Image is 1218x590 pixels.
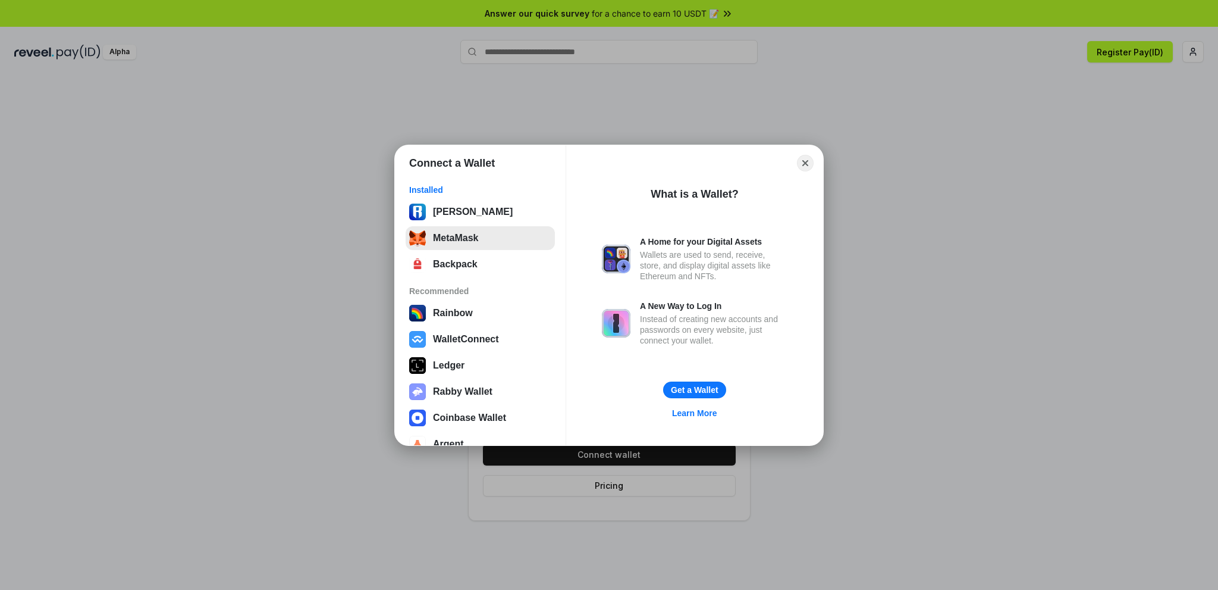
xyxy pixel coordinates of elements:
img: svg+xml,%3Csvg%20xmlns%3D%22http%3A%2F%2Fwww.w3.org%2F2000%2Fsvg%22%20fill%3D%22none%22%20viewBox... [602,245,630,273]
h1: Connect a Wallet [409,156,495,170]
img: svg+xml,%3Csvg%20xmlns%3D%22http%3A%2F%2Fwww.w3.org%2F2000%2Fsvg%22%20width%3D%2228%22%20height%3... [409,357,426,374]
div: WalletConnect [433,334,499,345]
button: Coinbase Wallet [406,406,555,430]
img: svg+xml,%3Csvg%20xmlns%3D%22http%3A%2F%2Fwww.w3.org%2F2000%2Fsvg%22%20fill%3D%22none%22%20viewBox... [409,383,426,400]
div: Instead of creating new accounts and passwords on every website, just connect your wallet. [640,314,787,346]
img: 4BxBxKvl5W07cAAAAASUVORK5CYII= [409,256,426,273]
img: svg+xml,%3Csvg%20xmlns%3D%22http%3A%2F%2Fwww.w3.org%2F2000%2Fsvg%22%20fill%3D%22none%22%20viewBox... [602,309,630,338]
div: Backpack [433,259,478,270]
button: WalletConnect [406,327,555,351]
img: svg+xml,%3Csvg%20width%3D%2228%22%20height%3D%2228%22%20viewBox%3D%220%200%2028%2028%22%20fill%3D... [409,331,426,348]
div: Learn More [672,408,717,419]
div: Ledger [433,360,464,371]
div: Installed [409,185,551,195]
button: MetaMask [406,226,555,250]
div: What is a Wallet? [651,187,738,201]
div: Argent [433,439,464,449]
div: Rabby Wallet [433,386,492,397]
button: Argent [406,432,555,456]
button: Ledger [406,354,555,377]
div: Get a Wallet [671,385,718,395]
img: svg+xml,%3Csvg%20width%3D%22120%22%20height%3D%22120%22%20viewBox%3D%220%200%20120%20120%22%20fil... [409,305,426,321]
button: Close [797,155,814,171]
div: Wallets are used to send, receive, store, and display digital assets like Ethereum and NFTs. [640,249,787,282]
img: svg+xml,%3Csvg%20width%3D%2228%22%20height%3D%2228%22%20viewBox%3D%220%200%2028%2028%22%20fill%3D... [409,436,426,452]
div: Recommended [409,286,551,296]
div: A Home for your Digital Assets [640,236,787,247]
button: [PERSON_NAME] [406,200,555,224]
button: Rainbow [406,301,555,325]
button: Backpack [406,252,555,276]
img: svg+xml,%3Csvg%20width%3D%2228%22%20height%3D%2228%22%20viewBox%3D%220%200%2028%2028%22%20fill%3D... [409,410,426,426]
div: MetaMask [433,233,478,244]
button: Get a Wallet [663,382,726,398]
a: Learn More [665,405,724,421]
img: svg%3E%0A [409,204,426,220]
div: [PERSON_NAME] [433,207,513,217]
img: svg+xml;base64,PHN2ZyB3aWR0aD0iMzUiIGhlaWdodD0iMzQiIHZpZXdCb3g9IjAgMCAzNSAzNCIgZmlsbD0ibm9uZSIgeG... [409,230,426,246]
button: Rabby Wallet [406,380,555,404]
div: A New Way to Log In [640,301,787,311]
div: Rainbow [433,308,473,319]
div: Coinbase Wallet [433,413,506,423]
